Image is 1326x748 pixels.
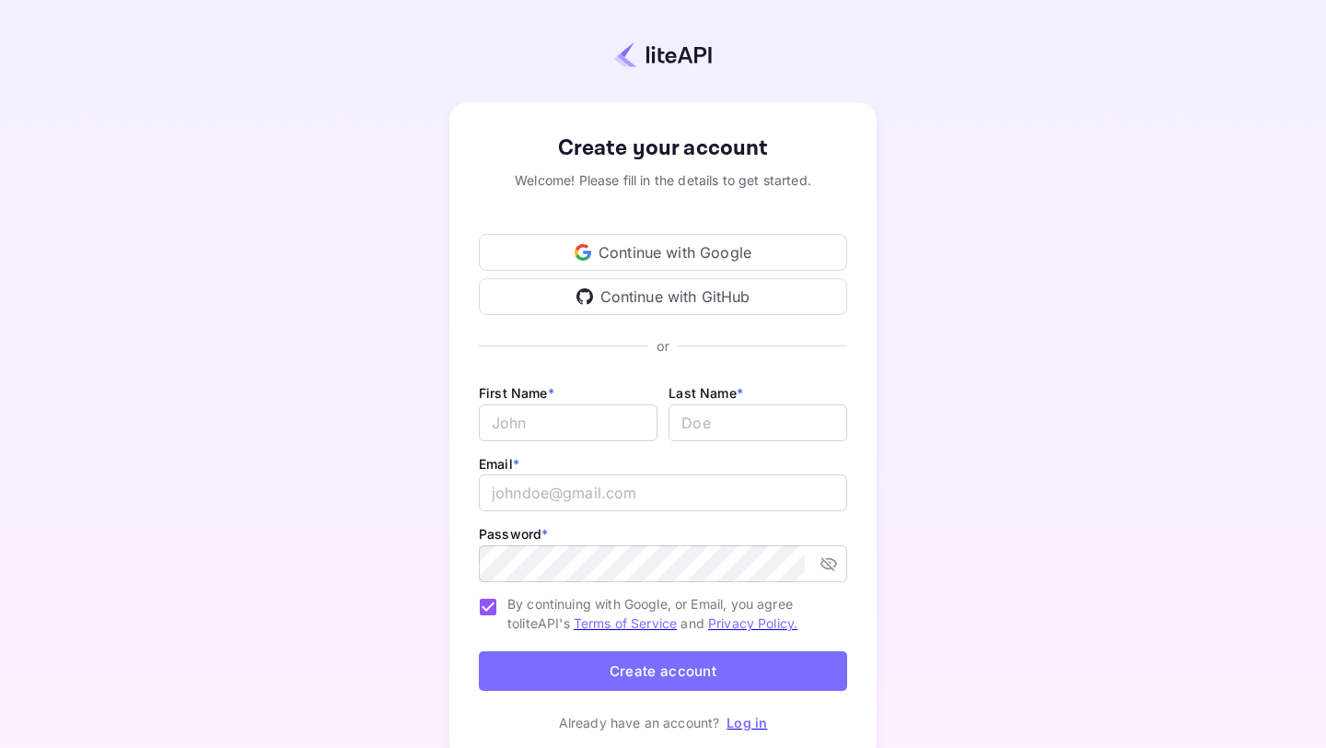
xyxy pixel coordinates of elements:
label: Password [479,526,548,542]
a: Terms of Service [574,615,677,631]
input: John [479,404,657,441]
div: Continue with Google [479,234,847,271]
button: toggle password visibility [812,547,845,580]
a: Privacy Policy. [708,615,797,631]
div: Continue with GitHub [479,278,847,315]
div: Welcome! Please fill in the details to get started. [479,170,847,190]
button: Create account [479,651,847,691]
label: Last Name [669,385,743,401]
a: Log in [727,715,767,730]
div: Create your account [479,132,847,165]
input: Doe [669,404,847,441]
label: Email [479,456,519,472]
span: By continuing with Google, or Email, you agree to liteAPI's and [507,594,832,633]
label: First Name [479,385,554,401]
input: johndoe@gmail.com [479,474,847,511]
img: liteapi [614,41,712,68]
p: Already have an account? [559,713,720,732]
